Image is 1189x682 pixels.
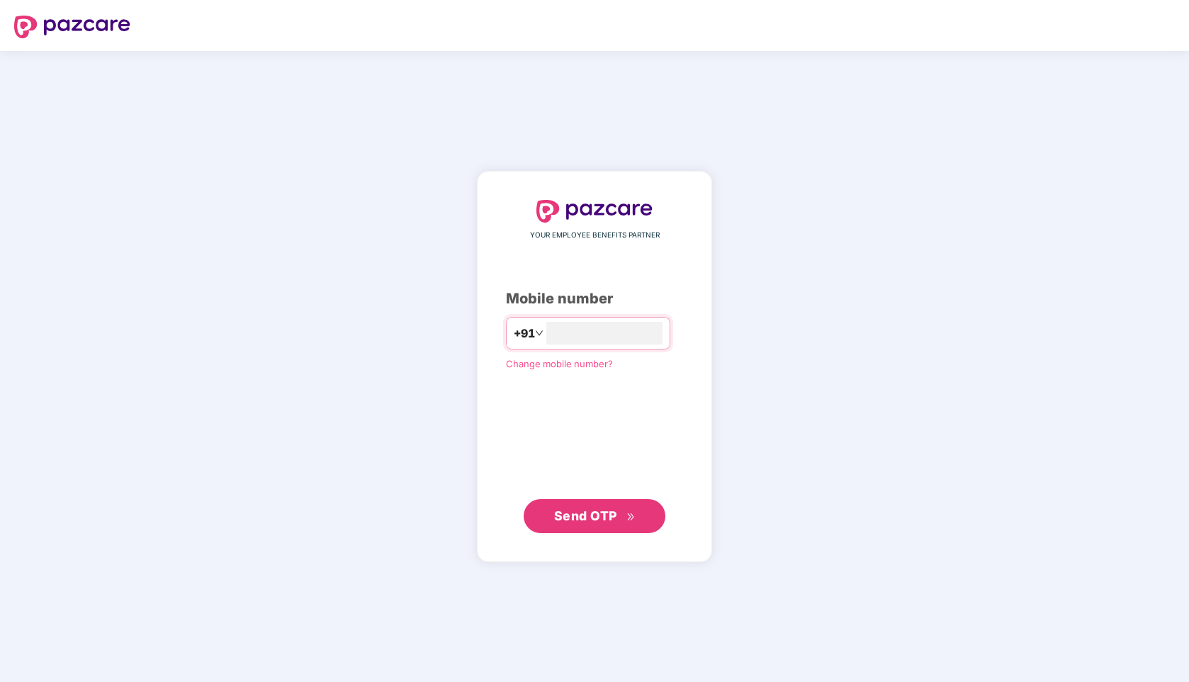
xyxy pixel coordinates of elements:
button: Send OTPdouble-right [524,499,665,533]
span: Send OTP [554,508,617,523]
div: Mobile number [506,288,683,310]
img: logo [14,16,130,38]
span: down [535,329,543,337]
span: YOUR EMPLOYEE BENEFITS PARTNER [530,230,660,241]
span: +91 [514,325,535,342]
img: logo [536,200,653,223]
span: double-right [626,513,636,522]
a: Change mobile number? [506,358,613,369]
